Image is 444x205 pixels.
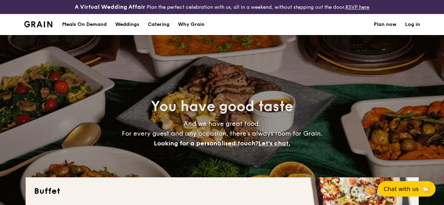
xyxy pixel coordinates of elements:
a: Log in [405,14,420,35]
a: Plan now [374,14,397,35]
span: Looking for a personalised touch? [154,139,258,147]
img: Grain [24,21,53,27]
div: Meals On Demand [62,14,107,35]
a: Logotype [24,21,53,27]
a: RSVP here [345,4,369,10]
a: Why Grain [174,14,209,35]
h2: Buffet [34,186,410,197]
h1: Catering [148,14,170,35]
span: Let's chat. [258,139,290,147]
h4: A Virtual Wedding Affair [75,3,145,11]
span: 🦙 [422,185,430,193]
span: You have good taste [151,98,293,115]
div: Why Grain [178,14,205,35]
button: Chat with us🦙 [378,181,436,197]
a: Catering [144,14,174,35]
span: Chat with us [384,186,419,192]
div: Plan the perfect celebration with us, all in a weekend, without stepping out the door. [74,3,370,11]
a: Meals On Demand [58,14,111,35]
span: And we have great food. For every guest and any occasion, there’s always room for Grain. [122,120,323,147]
div: Weddings [115,14,139,35]
a: Weddings [111,14,144,35]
